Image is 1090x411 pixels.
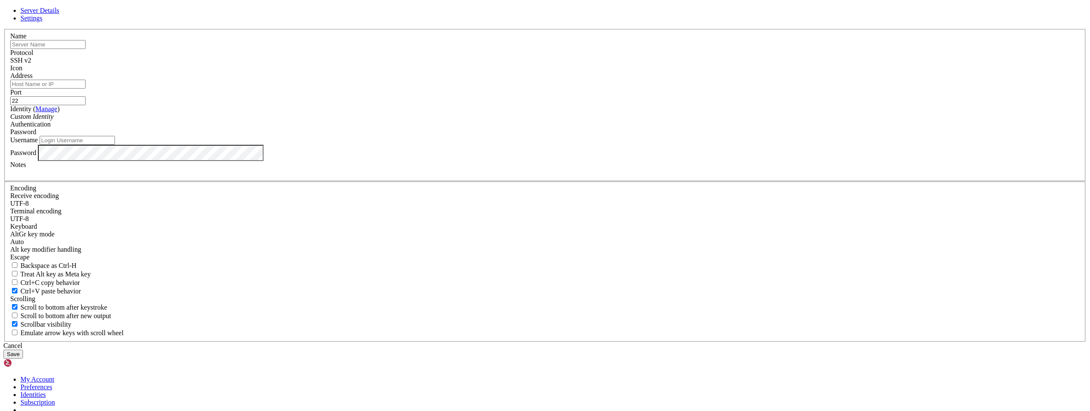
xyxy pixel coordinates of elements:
[10,105,60,112] label: Identity
[12,262,17,268] input: Backspace as Ctrl-H
[12,271,17,276] input: Treat Alt key as Meta key
[10,57,1080,64] div: SSH v2
[10,295,35,302] label: Scrolling
[10,253,1080,261] div: Escape
[10,64,22,72] label: Icon
[20,391,46,398] a: Identities
[10,40,86,49] input: Server Name
[10,161,26,168] label: Notes
[10,230,54,238] label: Set the expected encoding for data received from the host. If the encodings do not match, visual ...
[20,270,91,278] span: Treat Alt key as Meta key
[10,200,1080,207] div: UTF-8
[10,113,1080,121] div: Custom Identity
[20,321,72,328] span: Scrollbar visibility
[10,192,59,199] label: Set the expected encoding for data received from the host. If the encodings do not match, visual ...
[12,321,17,327] input: Scrollbar visibility
[20,312,111,319] span: Scroll to bottom after new output
[10,223,37,230] label: Keyboard
[3,350,23,359] button: Save
[10,32,26,40] label: Name
[10,57,31,64] span: SSH v2
[10,312,111,319] label: Scroll to bottom after new output.
[40,136,115,145] input: Login Username
[10,215,1080,223] div: UTF-8
[10,287,81,295] label: Ctrl+V pastes if true, sends ^V to host if false. Ctrl+Shift+V sends ^V to host if true, pastes i...
[10,80,86,89] input: Host Name or IP
[10,128,36,135] span: Password
[20,329,123,336] span: Emulate arrow keys with scroll wheel
[10,246,81,253] label: Controls how the Alt key is handled. Escape: Send an ESC prefix. 8-Bit: Add 128 to the typed char...
[10,49,33,56] label: Protocol
[10,262,77,269] label: If true, the backspace should send BS ('\x08', aka ^H). Otherwise the backspace key should send '...
[20,14,43,22] a: Settings
[10,270,91,278] label: Whether the Alt key acts as a Meta key or as a distinct Alt key.
[10,89,22,96] label: Port
[10,121,51,128] label: Authentication
[10,96,86,105] input: Port Number
[20,383,52,391] a: Preferences
[10,149,36,156] label: Password
[12,330,17,335] input: Emulate arrow keys with scroll wheel
[10,184,36,192] label: Encoding
[33,105,60,112] span: ( )
[12,304,17,310] input: Scroll to bottom after keystroke
[12,279,17,285] input: Ctrl+C copy behavior
[10,238,24,245] span: Auto
[10,113,54,120] i: Custom Identity
[10,207,61,215] label: The default terminal encoding. ISO-2022 enables character map translations (like graphics maps). ...
[10,321,72,328] label: The vertical scrollbar mode.
[20,7,59,14] a: Server Details
[3,342,1087,350] div: Cancel
[20,262,77,269] span: Backspace as Ctrl-H
[10,200,29,207] span: UTF-8
[20,304,107,311] span: Scroll to bottom after keystroke
[10,72,32,79] label: Address
[10,238,1080,246] div: Auto
[35,105,57,112] a: Manage
[20,376,54,383] a: My Account
[10,215,29,222] span: UTF-8
[3,359,52,367] img: Shellngn
[20,399,55,406] a: Subscription
[10,304,107,311] label: Whether to scroll to the bottom on any keystroke.
[20,287,81,295] span: Ctrl+V paste behavior
[20,279,80,286] span: Ctrl+C copy behavior
[12,313,17,318] input: Scroll to bottom after new output
[10,136,38,144] label: Username
[10,128,1080,136] div: Password
[12,288,17,293] input: Ctrl+V paste behavior
[10,253,29,261] span: Escape
[10,329,123,336] label: When using the alternative screen buffer, and DECCKM (Application Cursor Keys) is active, mouse w...
[10,279,80,286] label: Ctrl-C copies if true, send ^C to host if false. Ctrl-Shift-C sends ^C to host if true, copies if...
